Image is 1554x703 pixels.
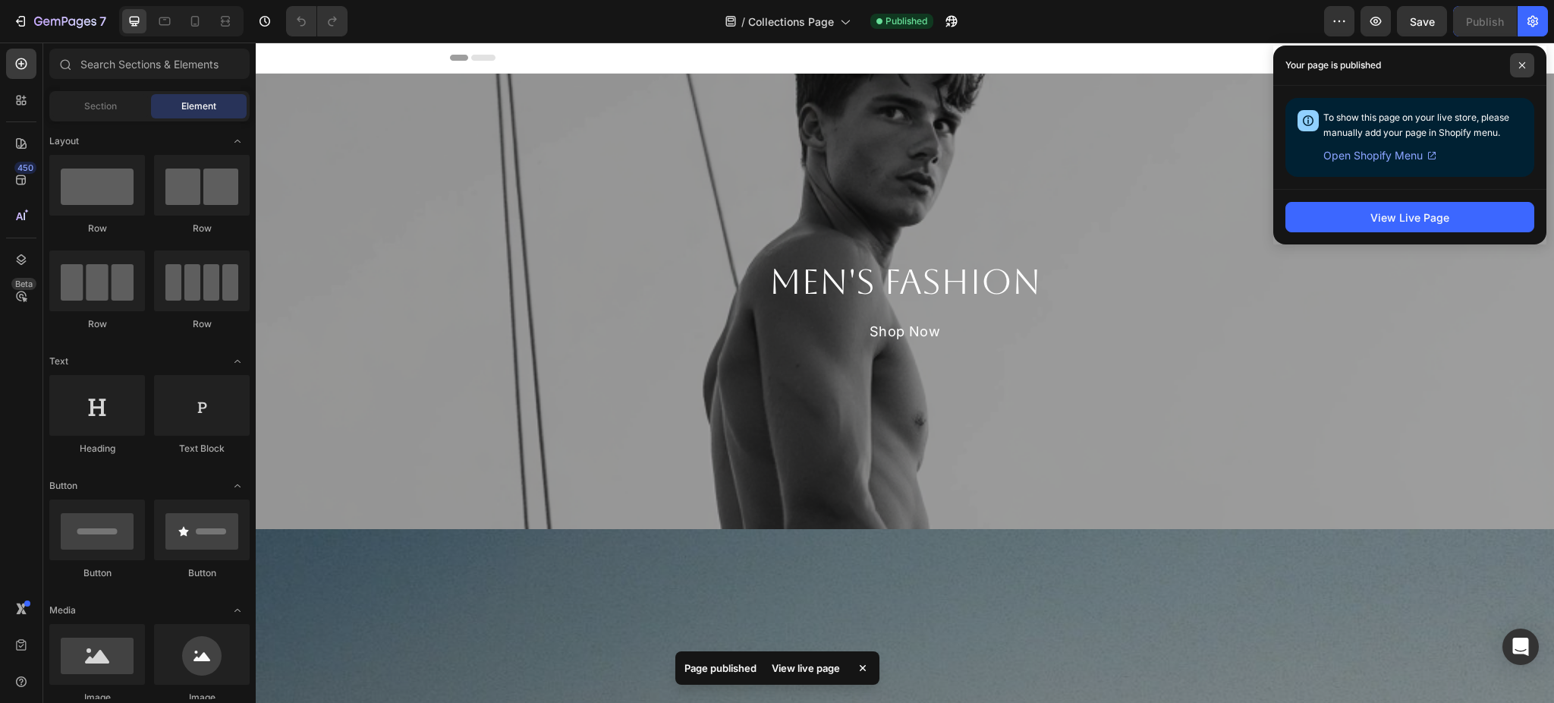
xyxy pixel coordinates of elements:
div: 450 [14,162,36,174]
span: Open Shopify Menu [1323,147,1423,165]
div: Open Intercom Messenger [1502,629,1539,665]
p: Page published [684,660,757,676]
div: View live page [763,657,849,679]
div: Row [49,222,145,235]
span: Media [49,604,76,617]
a: Shop Now [605,282,694,298]
div: Row [154,222,250,235]
div: Button [154,566,250,580]
span: Save [1410,15,1435,28]
span: Text [49,355,68,368]
div: Heading [49,442,145,456]
div: Text Block [154,442,250,456]
span: Toggle open [225,598,250,623]
button: 7 [6,6,113,36]
div: Button [49,566,145,580]
span: / [741,14,745,30]
span: Button [49,479,77,493]
div: View Live Page [1370,210,1449,225]
span: Toggle open [225,474,250,498]
button: Save [1397,6,1447,36]
div: Undo/Redo [286,6,348,36]
span: Toggle open [225,129,250,153]
div: Beta [11,278,36,290]
p: 7 [99,12,106,30]
button: Publish [1453,6,1517,36]
span: Toggle open [225,349,250,374]
span: To show this page on your live store, please manually add your page in Shopify menu. [1323,112,1509,138]
iframe: Design area [256,43,1554,703]
input: Search Sections & Elements [49,49,250,79]
p: Your page is published [1285,58,1381,73]
button: Shop Now [605,276,694,302]
div: Publish [1466,14,1504,30]
span: Layout [49,134,79,148]
div: Row [154,317,250,331]
span: Element [181,99,216,113]
span: Published [886,14,927,28]
span: Section [84,99,117,113]
button: View Live Page [1285,202,1534,232]
div: Row [49,317,145,331]
span: Collections Page [748,14,834,30]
